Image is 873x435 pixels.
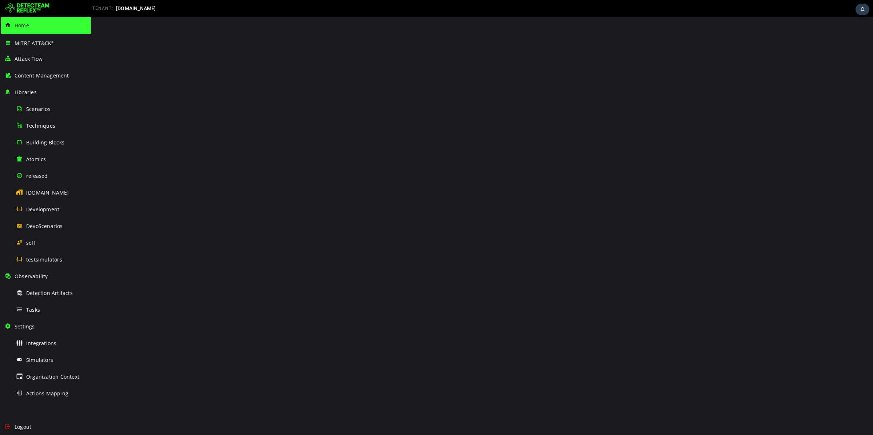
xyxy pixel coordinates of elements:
[5,3,49,14] img: Detecteam logo
[26,105,51,112] span: Scenarios
[26,390,68,397] span: Actions Mapping
[26,256,62,263] span: testsimulators
[92,6,113,11] span: TENANT:
[26,306,40,313] span: Tasks
[26,373,79,380] span: Organization Context
[116,5,156,11] span: [DOMAIN_NAME]
[15,273,48,280] span: Observability
[26,356,53,363] span: Simulators
[15,55,43,62] span: Attack Flow
[15,72,69,79] span: Content Management
[26,239,35,246] span: self
[856,4,869,15] div: Task Notifications
[51,40,53,44] sup: ®
[26,122,55,129] span: Techniques
[26,172,48,179] span: released
[26,206,59,213] span: Development
[15,40,54,47] span: MITRE ATT&CK
[26,156,46,163] span: Atomics
[26,189,69,196] span: [DOMAIN_NAME]
[15,89,37,96] span: Libraries
[15,423,31,430] span: Logout
[15,323,35,330] span: Settings
[15,22,29,29] span: Home
[26,139,64,146] span: Building Blocks
[26,223,63,230] span: DevoScenarios
[26,340,56,347] span: Integrations
[26,290,73,296] span: Detection Artifacts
